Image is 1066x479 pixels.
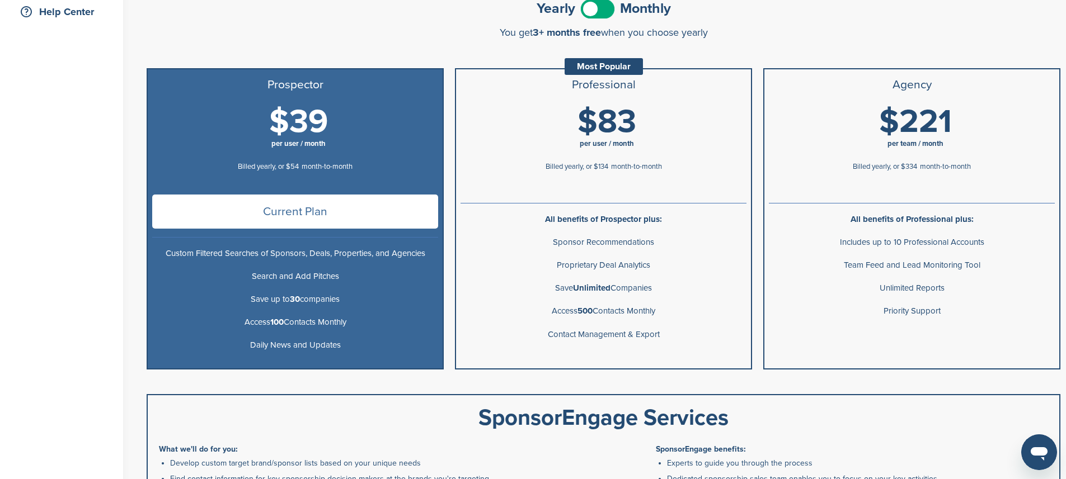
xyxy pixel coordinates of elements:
p: Priority Support [769,304,1055,318]
span: $39 [269,102,328,141]
b: All benefits of Professional plus: [851,214,974,224]
b: All benefits of Prospector plus: [545,214,662,224]
div: You get when you choose yearly [147,27,1060,38]
p: Save up to companies [152,292,438,306]
span: $83 [577,102,636,141]
iframe: Button to launch messaging window [1021,434,1057,470]
span: $221 [879,102,952,141]
span: per team / month [887,139,943,148]
span: Current Plan [152,195,438,229]
h3: Prospector [152,78,438,92]
span: per user / month [580,139,634,148]
p: Contact Management & Export [461,328,746,342]
p: Custom Filtered Searches of Sponsors, Deals, Properties, and Agencies [152,246,438,260]
b: What we'll do for you: [159,444,238,454]
span: month-to-month [920,162,971,171]
b: SponsorEngage benefits: [656,444,746,454]
li: Develop custom target brand/sponsor lists based on your unique needs [170,457,600,469]
span: month-to-month [611,162,662,171]
p: Save Companies [461,281,746,295]
span: per user / month [271,139,326,148]
p: Proprietary Deal Analytics [461,258,746,272]
h3: Agency [769,78,1055,92]
span: Billed yearly, or $54 [238,162,299,171]
p: Includes up to 10 Professional Accounts [769,235,1055,249]
div: Help Center [17,2,112,22]
div: Most Popular [565,58,643,75]
p: Sponsor Recommendations [461,235,746,249]
b: 100 [270,317,284,327]
span: Billed yearly, or $134 [546,162,608,171]
span: 3+ months free [533,26,601,39]
p: Daily News and Updates [152,338,438,352]
p: Access Contacts Monthly [152,315,438,329]
span: Monthly [620,2,671,16]
p: Unlimited Reports [769,281,1055,295]
span: month-to-month [302,162,353,171]
p: Search and Add Pitches [152,269,438,283]
b: Unlimited [573,283,611,293]
li: Experts to guide you through the process [667,457,1048,469]
div: SponsorEngage Services [159,406,1048,429]
p: Access Contacts Monthly [461,304,746,318]
p: Team Feed and Lead Monitoring Tool [769,258,1055,272]
span: Yearly [537,2,575,16]
b: 30 [290,294,300,304]
b: 500 [577,306,593,316]
span: Billed yearly, or $334 [853,162,917,171]
h3: Professional [461,78,746,92]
